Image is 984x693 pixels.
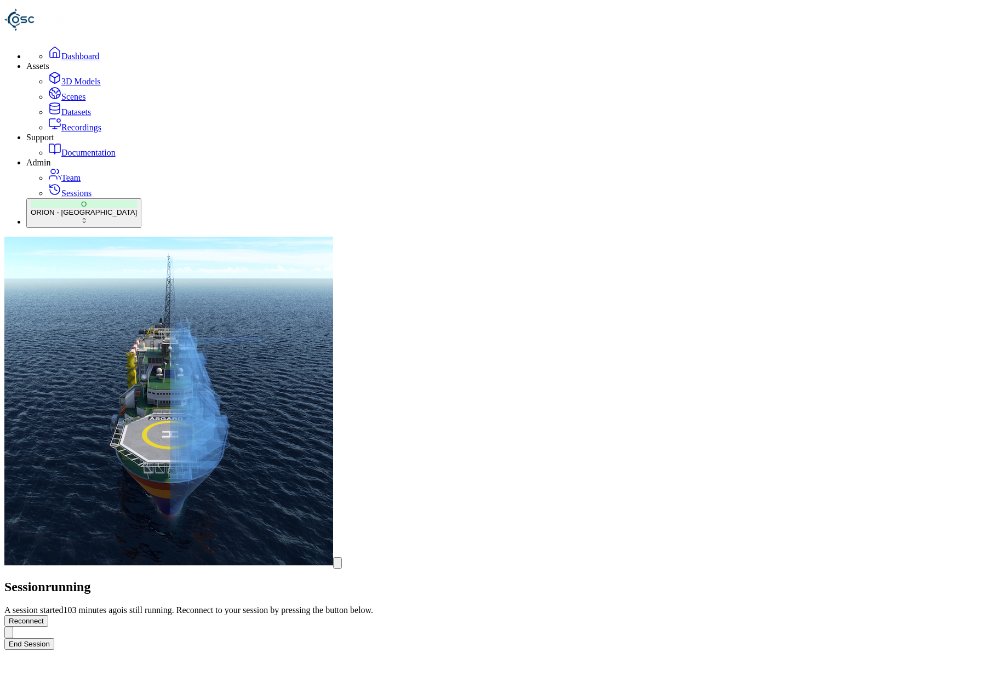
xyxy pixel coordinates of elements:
img: Logo [4,4,35,35]
a: Documentation [48,148,116,157]
span: running [45,580,91,594]
a: Sessions [48,188,91,198]
img: osc-screenshot-CYNwIf09.jpg [4,237,333,565]
button: End Session [4,638,54,650]
h2: Session [4,580,980,594]
button: Select a workspace [26,198,141,228]
a: Dashboard [48,51,99,61]
a: 3D Models [48,77,101,86]
div: Assets [26,61,980,71]
a: Team [48,173,81,182]
div: ORION - [GEOGRAPHIC_DATA] [31,208,137,216]
a: Scenes [48,92,85,101]
div: Support [26,133,980,142]
div: Admin [26,158,980,168]
a: Datasets [48,107,91,117]
div: O [31,200,137,208]
img: Logo [35,4,66,35]
button: Reconnect [4,615,48,627]
div: A session started 103 minutes ago is still running. Reconnect to your session by pressing the but... [4,605,980,615]
a: Recordings [48,123,101,132]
